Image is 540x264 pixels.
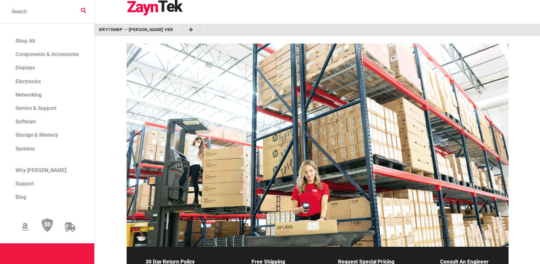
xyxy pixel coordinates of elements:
[41,218,53,233] img: 30 Day Return Policy
[16,146,35,152] span: Systems
[16,181,34,187] span: Support
[16,119,36,125] span: Software
[16,105,56,111] span: Service & Support
[173,26,178,33] a: Remove Bookmark
[99,26,173,33] a: go to /product/bry15mbp-brydge-vertical-dock-docking-station-notebook-stand-2-x-thunderbolt-for-a...
[16,51,79,57] span: Components & Accessories
[16,167,66,173] span: Why [PERSON_NAME]
[16,79,41,85] span: Electronics
[16,132,58,138] span: Storage & Memory
[16,65,35,71] span: Displays
[16,194,26,200] span: Blog
[16,92,42,98] span: Networking
[16,38,35,44] span: Shop All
